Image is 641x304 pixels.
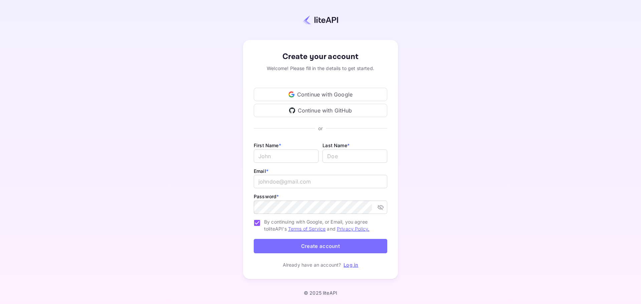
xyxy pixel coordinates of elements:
[254,88,387,101] div: Continue with Google
[323,142,350,148] label: Last Name
[323,149,387,163] input: Doe
[304,290,337,296] p: © 2025 liteAPI
[288,226,326,232] a: Terms of Service
[254,175,387,188] input: johndoe@gmail.com
[303,15,338,25] img: liteapi
[254,239,387,253] button: Create account
[254,168,268,174] label: Email
[283,261,341,268] p: Already have an account?
[254,51,387,63] div: Create your account
[337,226,369,232] a: Privacy Policy.
[254,142,281,148] label: First Name
[254,104,387,117] div: Continue with GitHub
[375,201,387,213] button: toggle password visibility
[254,194,279,199] label: Password
[264,218,382,232] span: By continuing with Google, or Email, you agree to liteAPI's and
[344,262,358,268] a: Log in
[254,149,318,163] input: John
[254,65,387,72] div: Welcome! Please fill in the details to get started.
